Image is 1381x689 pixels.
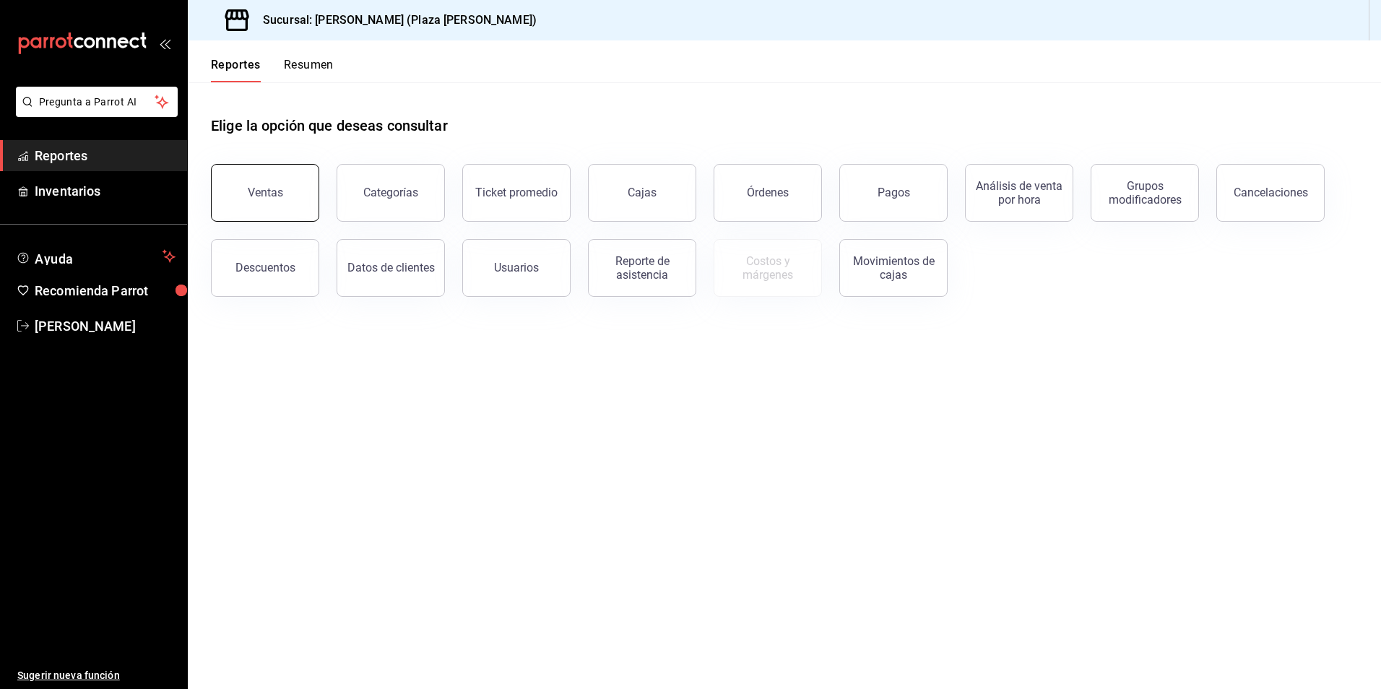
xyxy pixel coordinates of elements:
button: Contrata inventarios para ver este reporte [714,239,822,297]
button: Datos de clientes [337,239,445,297]
button: Análisis de venta por hora [965,164,1073,222]
button: Movimientos de cajas [839,239,948,297]
div: Movimientos de cajas [849,254,938,282]
button: Pregunta a Parrot AI [16,87,178,117]
div: Grupos modificadores [1100,179,1190,207]
div: Cajas [628,186,657,199]
span: [PERSON_NAME] [35,316,176,336]
div: Categorías [363,186,418,199]
button: Reporte de asistencia [588,239,696,297]
span: Recomienda Parrot [35,281,176,300]
span: Inventarios [35,181,176,201]
div: Análisis de venta por hora [974,179,1064,207]
button: Usuarios [462,239,571,297]
button: Descuentos [211,239,319,297]
button: Cancelaciones [1216,164,1325,222]
button: Categorías [337,164,445,222]
div: Órdenes [747,186,789,199]
button: Ventas [211,164,319,222]
div: Cancelaciones [1234,186,1308,199]
div: Usuarios [494,261,539,274]
span: Pregunta a Parrot AI [39,95,155,110]
h1: Elige la opción que deseas consultar [211,115,448,136]
button: Reportes [211,58,261,82]
div: Ticket promedio [475,186,558,199]
span: Sugerir nueva función [17,668,176,683]
button: Resumen [284,58,334,82]
div: Datos de clientes [347,261,435,274]
div: Descuentos [235,261,295,274]
button: Órdenes [714,164,822,222]
button: Ticket promedio [462,164,571,222]
div: navigation tabs [211,58,334,82]
button: open_drawer_menu [159,38,170,49]
div: Pagos [878,186,910,199]
button: Pagos [839,164,948,222]
div: Costos y márgenes [723,254,813,282]
div: Reporte de asistencia [597,254,687,282]
span: Ayuda [35,248,157,265]
div: Ventas [248,186,283,199]
span: Reportes [35,146,176,165]
a: Pregunta a Parrot AI [10,105,178,120]
button: Grupos modificadores [1091,164,1199,222]
button: Cajas [588,164,696,222]
h3: Sucursal: [PERSON_NAME] (Plaza [PERSON_NAME]) [251,12,537,29]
